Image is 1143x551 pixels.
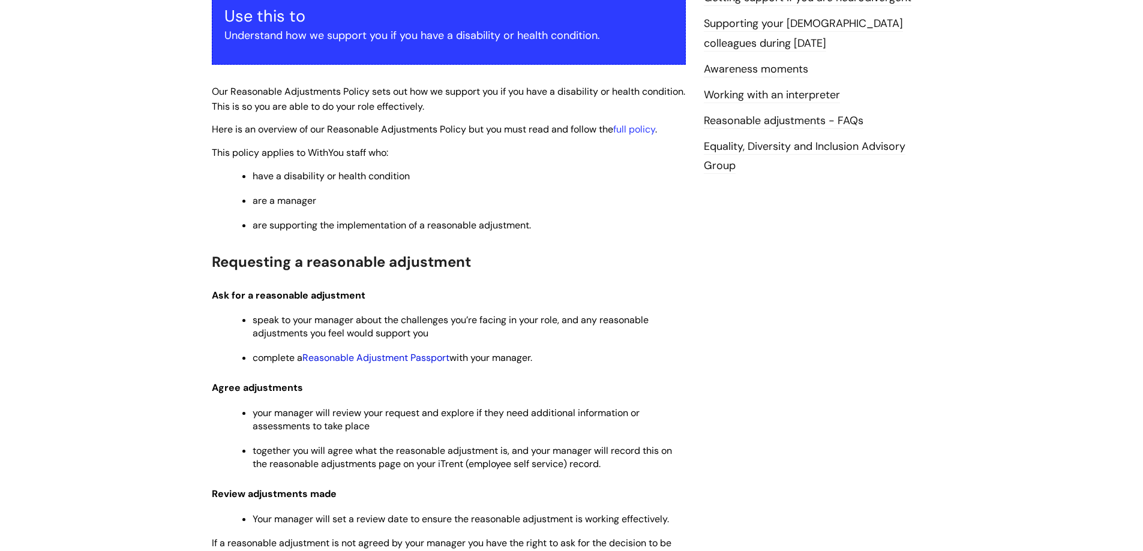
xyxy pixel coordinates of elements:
[704,16,903,51] a: Supporting your [DEMOGRAPHIC_DATA] colleagues during [DATE]
[224,7,673,26] h3: Use this to
[212,85,685,113] span: Our Reasonable Adjustments Policy sets out how we support you if you have a disability or health ...
[212,289,365,302] span: Ask for a reasonable adjustment
[212,123,657,136] span: Here is an overview of our Reasonable Adjustments Policy but you must read and follow the .
[704,113,863,129] a: Reasonable adjustments - FAQs
[212,381,303,394] span: Agree adjustments
[253,444,672,470] span: together you will agree what the reasonable adjustment is, and your manager will record this on t...
[253,219,531,231] span: are supporting the implementation of a reasonable adjustment.
[253,351,532,364] span: complete a with your manager.
[224,26,673,45] p: Understand how we support you if you have a disability or health condition.
[212,487,337,500] span: Review adjustments made
[212,146,388,159] span: This policy applies to WithYou staff who:
[253,194,316,207] span: are a manager
[613,123,655,136] a: full policy
[253,407,640,432] span: your manager will review your request and explore if they need additional information or assessme...
[253,170,410,182] span: have a disability or health condition
[253,513,669,525] span: Your manager will set a review date to ensure the reasonable adjustment is working effectively.
[212,252,471,271] span: Requesting a reasonable adjustment
[704,88,840,103] a: Working with an interpreter
[704,62,808,77] a: Awareness moments
[704,139,905,174] a: Equality, Diversity and Inclusion Advisory Group
[253,314,649,339] span: speak to your manager about the challenges you’re facing in your role, and any reasonable adjustm...
[302,351,449,364] a: Reasonable Adjustment Passport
